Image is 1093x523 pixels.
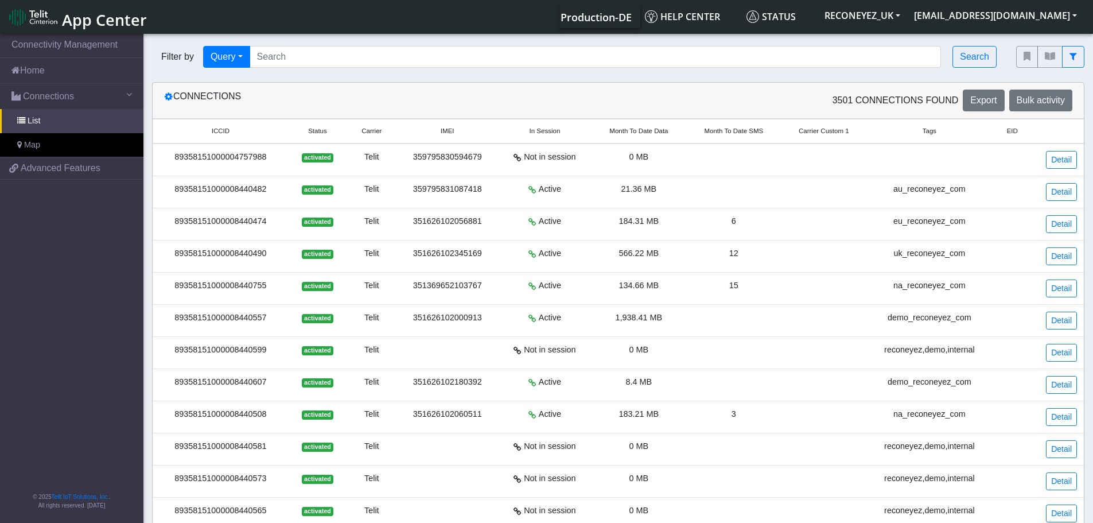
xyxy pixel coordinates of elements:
span: Advanced Features [21,161,100,175]
span: activated [302,314,333,323]
div: 89358151000008440599 [160,344,282,357]
div: na_reconeyez_com [873,280,986,292]
div: 89358151000008440508 [160,408,282,421]
div: demo_reconeyez_com [873,312,986,324]
span: activated [302,346,333,355]
a: Detail [1046,312,1077,330]
span: EID [1007,126,1018,136]
div: 89358151000008440581 [160,440,282,453]
div: demo_reconeyez_com [873,376,986,389]
img: logo-telit-cinterion-gw-new.png [9,8,57,26]
span: 3501 Connections found [833,94,959,107]
span: Active [539,183,561,196]
span: Export [970,95,997,105]
a: Detail [1046,151,1077,169]
div: Telit [353,376,390,389]
img: knowledge.svg [645,10,658,23]
img: status.svg [746,10,759,23]
div: reconeyez,demo,internal [873,472,986,485]
span: In Session [530,126,561,136]
a: Detail [1046,408,1077,426]
span: Month To Date Data [609,126,668,136]
button: Query [203,46,250,68]
span: 134.66 MB [619,281,659,290]
button: Export [963,90,1004,111]
span: Month To Date SMS [704,126,763,136]
span: activated [302,282,333,291]
div: reconeyez,demo,internal [873,344,986,357]
span: 0 MB [629,506,649,515]
div: 89358151000008440565 [160,505,282,517]
div: Telit [353,472,390,485]
div: Telit [353,183,390,196]
span: 184.31 MB [619,216,659,226]
span: 8.4 MB [626,377,652,386]
div: 89358151000008440557 [160,312,282,324]
span: IMEI [441,126,454,136]
div: Telit [353,440,390,453]
span: Active [539,376,561,389]
span: 0 MB [629,345,649,354]
span: ICCID [212,126,230,136]
div: Connections [155,90,619,111]
span: Carrier Custom 1 [799,126,849,136]
div: na_reconeyez_com [873,408,986,421]
div: reconeyez,demo,internal [873,505,986,517]
a: Telit IoT Solutions, Inc. [52,494,109,500]
span: activated [302,153,333,162]
a: Detail [1046,344,1077,362]
span: activated [302,507,333,516]
span: Not in session [524,344,575,357]
div: 89358151000008440474 [160,215,282,228]
span: activated [302,185,333,195]
div: Telit [353,344,390,357]
span: activated [302,378,333,388]
div: Telit [353,312,390,324]
div: 89358151000004757988 [160,151,282,164]
span: 1,938.41 MB [616,313,663,322]
div: Telit [353,408,390,421]
span: Production-DE [561,10,632,24]
div: Telit [353,505,390,517]
div: 351626102060511 [403,408,491,421]
div: 359795831087418 [403,183,491,196]
div: 351626102180392 [403,376,491,389]
span: Not in session [524,505,575,517]
span: Help center [645,10,720,23]
div: reconeyez,demo,internal [873,440,986,453]
div: eu_reconeyez_com [873,215,986,228]
div: Telit [353,280,390,292]
span: Carrier [361,126,382,136]
span: List [28,115,40,127]
div: 12 [693,247,775,260]
button: RECONEYEZ_UK [818,5,907,26]
a: Status [742,5,818,28]
a: Detail [1046,472,1077,490]
span: Not in session [524,472,575,485]
span: activated [302,475,333,484]
span: Tags [923,126,936,136]
span: 0 MB [629,474,649,483]
a: Detail [1046,505,1077,522]
div: 6 [693,215,775,228]
div: 89358151000008440755 [160,280,282,292]
div: 351626102345169 [403,247,491,260]
div: Telit [353,247,390,260]
span: activated [302,410,333,420]
span: 0 MB [629,152,649,161]
a: Detail [1046,183,1077,201]
span: activated [302,218,333,227]
span: 0 MB [629,441,649,451]
a: Detail [1046,215,1077,233]
div: au_reconeyez_com [873,183,986,196]
span: Filter by [152,50,203,64]
span: Status [746,10,796,23]
a: Your current platform instance [560,5,631,28]
span: 21.36 MB [621,184,657,193]
span: Bulk activity [1017,95,1065,105]
div: 89358151000008440490 [160,247,282,260]
span: Active [539,280,561,292]
input: Search... [250,46,942,68]
a: Detail [1046,440,1077,458]
span: Status [308,126,327,136]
